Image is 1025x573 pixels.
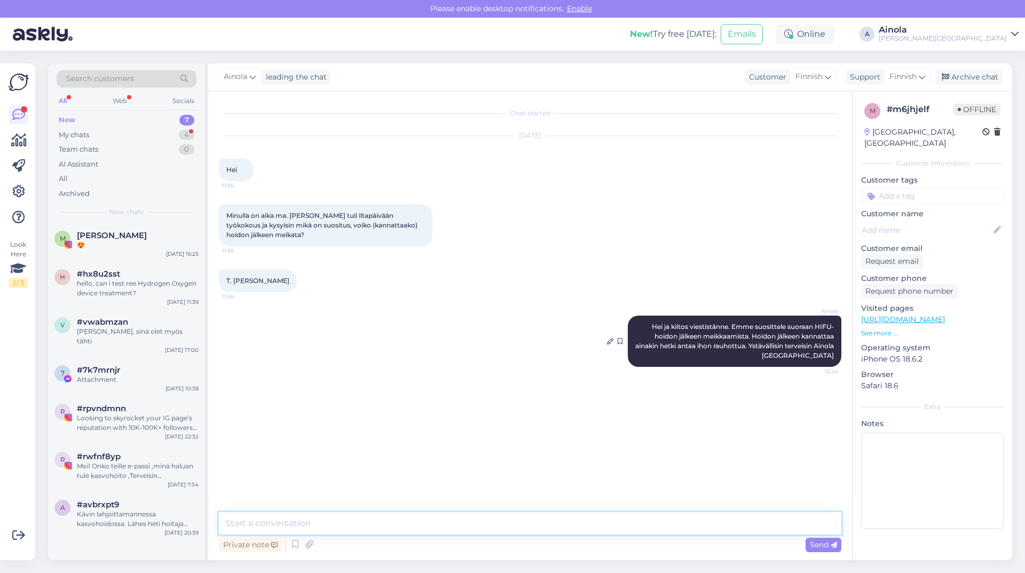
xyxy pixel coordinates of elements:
input: Add name [862,224,991,236]
span: Finnish [889,71,917,83]
span: 11:55 [222,182,262,190]
div: Socials [170,94,196,108]
span: Enable [564,4,595,13]
img: Askly Logo [9,72,29,92]
div: All [59,174,68,184]
p: Safari 18.6 [861,380,1004,391]
div: Chat started [219,108,841,118]
span: v [60,321,65,329]
b: New! [630,29,653,39]
span: 12:24 [798,367,838,375]
div: Web [111,94,129,108]
span: #vwabmzan [77,317,128,327]
span: a [60,504,65,512]
span: New chats [109,207,144,217]
div: Attachment [77,375,199,384]
span: Hei [226,166,237,174]
div: 😍 [77,240,199,250]
span: M [60,234,66,242]
div: [DATE] 20:39 [164,529,199,537]
p: Notes [861,418,1004,429]
div: [GEOGRAPHIC_DATA], [GEOGRAPHIC_DATA] [864,127,982,149]
p: Operating system [861,342,1004,354]
button: Emails [721,24,763,44]
span: Finnish [795,71,823,83]
div: Request email [861,254,923,269]
div: Request phone number [861,284,958,299]
p: Customer tags [861,175,1004,186]
div: Looking to skyrocket your IG page’s reputation with 10K-100K+ followers instantly? 🚀 🔥 HQ Followe... [77,413,199,433]
span: Ainola [798,307,838,315]
span: r [60,456,65,464]
div: My chats [59,130,89,140]
div: [DATE] [219,131,841,140]
span: #7k7mrnjr [77,365,120,375]
div: Online [776,25,834,44]
div: Ainola [879,26,1007,34]
div: Moi! Onko teille e-passi ,minä haluan tule kasvohoito ,Terveisin [PERSON_NAME] [77,461,199,481]
span: #rwfnf8yp [77,452,121,461]
p: Visited pages [861,303,1004,314]
span: Ainola [224,71,247,83]
div: Customer information [861,159,1004,168]
p: Browser [861,369,1004,380]
span: #hx8u2sst [77,269,120,279]
div: [PERSON_NAME][GEOGRAPHIC_DATA] [879,34,1007,43]
div: AI Assistant [59,159,98,170]
span: T. [PERSON_NAME] [226,277,289,285]
div: # m6jhjelf [887,103,953,116]
span: #rpvndmnn [77,404,126,413]
div: [DATE] 22:32 [165,433,199,441]
span: #avbrxpt9 [77,500,119,509]
div: 2 / 3 [9,278,28,288]
div: All [57,94,69,108]
div: Look Here [9,240,28,288]
div: 4 [179,130,194,140]
div: [DATE] 11:39 [167,298,199,306]
div: hello, can i test ree Hydrogen Oxygen device treatment? [77,279,199,298]
div: A [860,27,874,42]
div: Try free [DATE]: [630,28,716,41]
div: [PERSON_NAME], sinä olet myös tähti [77,327,199,346]
p: Customer phone [861,273,1004,284]
div: 0 [179,144,194,155]
div: leading the chat [262,72,327,83]
div: Team chats [59,144,98,155]
input: Add a tag [861,188,1004,204]
div: Support [846,72,880,83]
p: iPhone OS 18.6.2 [861,354,1004,365]
span: 11:56 [222,247,262,255]
p: Customer email [861,243,1004,254]
div: Kävin lahjoittamannessa kasvohoidossa. Lähes heti hoitaja alkoi tyrkyttämään kasvohoito joulua ha... [77,509,199,529]
div: [DATE] 17:00 [165,346,199,354]
div: Customer [745,72,786,83]
div: [DATE] 7:54 [168,481,199,489]
div: Private note [219,538,282,552]
span: 7 [61,369,65,377]
a: Ainola[PERSON_NAME][GEOGRAPHIC_DATA] [879,26,1019,43]
span: h [60,273,65,281]
div: Extra [861,402,1004,412]
div: [DATE] 16:25 [166,250,199,258]
span: Search customers [66,73,134,84]
span: r [60,407,65,415]
span: Maija Sulku [77,231,147,240]
span: Send [810,540,837,550]
span: 11:56 [222,293,262,301]
div: Archive chat [935,70,1003,84]
span: m [870,107,876,115]
span: Offline [953,104,1000,115]
div: [DATE] 10:38 [165,384,199,393]
p: See more ... [861,328,1004,338]
span: Minulla on aika ma. [PERSON_NAME] tuli iltapäivään työkokous ja kysyisin mikä on suositus, voiko ... [226,211,419,239]
div: 7 [179,115,194,125]
div: Archived [59,189,90,199]
span: Hei ja kiitos viestistänne. Emme suosittele suoraan HIFU- hoidon jälkeen meikkaamista. Hoidon jäl... [635,323,835,359]
div: New [59,115,75,125]
p: Customer name [861,208,1004,219]
a: [URL][DOMAIN_NAME] [861,315,945,324]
